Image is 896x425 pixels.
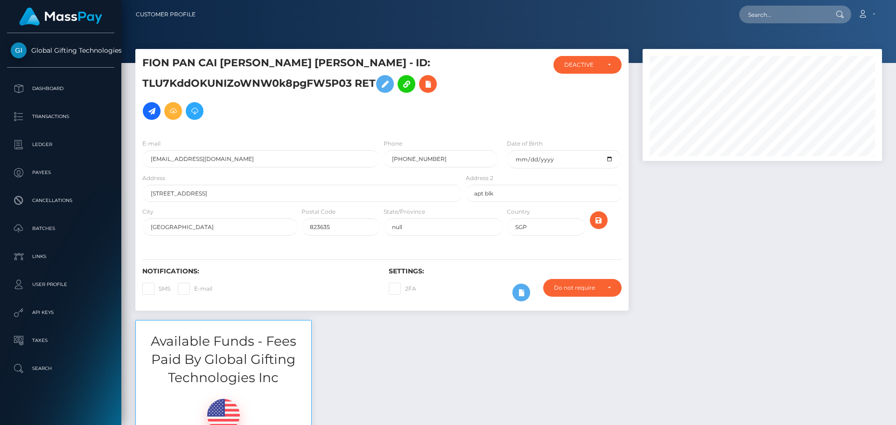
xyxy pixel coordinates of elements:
label: E-mail [178,283,212,295]
label: SMS [142,283,170,295]
a: Taxes [7,329,114,352]
a: Search [7,357,114,380]
p: User Profile [11,278,111,292]
img: Global Gifting Technologies Inc [11,42,27,58]
label: City [142,208,154,216]
a: Dashboard [7,77,114,100]
div: DEACTIVE [564,61,600,69]
img: MassPay Logo [19,7,102,26]
button: Do not require [543,279,622,297]
label: Country [507,208,530,216]
p: Links [11,250,111,264]
h6: Settings: [389,267,621,275]
a: Transactions [7,105,114,128]
label: Date of Birth [507,139,543,148]
p: Payees [11,166,111,180]
p: API Keys [11,306,111,320]
h6: Notifications: [142,267,375,275]
h5: FION PAN CAI [PERSON_NAME] [PERSON_NAME] - ID: TLU7KddOKUNIZoWNW0k8pgFW5P03 RET [142,56,457,125]
p: Search [11,362,111,376]
p: Batches [11,222,111,236]
span: Global Gifting Technologies Inc [7,46,114,55]
h3: Available Funds - Fees Paid By Global Gifting Technologies Inc [136,332,311,387]
a: Batches [7,217,114,240]
p: Cancellations [11,194,111,208]
a: Ledger [7,133,114,156]
p: Transactions [11,110,111,124]
label: Phone [384,139,402,148]
label: Address [142,174,165,182]
input: Search... [739,6,827,23]
a: Cancellations [7,189,114,212]
label: State/Province [384,208,425,216]
label: Postal Code [301,208,336,216]
p: Dashboard [11,82,111,96]
label: 2FA [389,283,416,295]
a: User Profile [7,273,114,296]
p: Taxes [11,334,111,348]
label: E-mail [142,139,161,148]
a: Initiate Payout [143,102,161,120]
button: DEACTIVE [553,56,622,74]
a: Customer Profile [136,5,196,24]
a: Payees [7,161,114,184]
label: Address 2 [466,174,493,182]
div: Do not require [554,284,600,292]
a: API Keys [7,301,114,324]
a: Links [7,245,114,268]
p: Ledger [11,138,111,152]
